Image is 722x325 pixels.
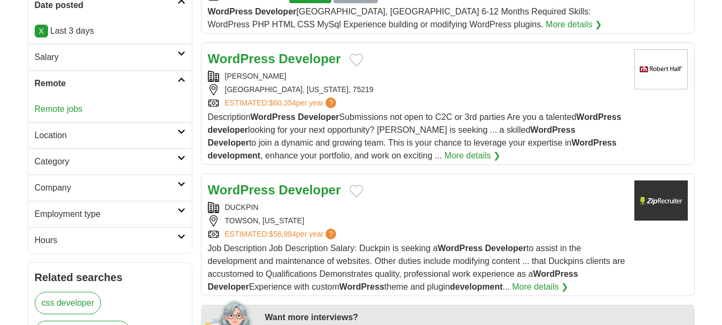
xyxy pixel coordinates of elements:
[278,51,340,66] strong: Developer
[530,125,575,134] strong: WordPress
[265,311,688,324] div: Want more interviews?
[325,97,336,108] span: ?
[444,149,500,162] a: More details ❯
[225,97,339,109] a: ESTIMATED:$60,354per year?
[546,18,602,31] a: More details ❯
[251,112,296,122] strong: WordPress
[35,25,185,37] p: Last 3 days
[576,112,621,122] strong: WordPress
[571,138,616,147] strong: WordPress
[28,201,192,227] a: Employment type
[485,244,526,253] strong: Developer
[208,183,341,197] a: WordPress Developer
[208,244,625,291] span: Job Description Job Description Salary: Duckpin is seeking a to assist in the development and mai...
[450,282,503,291] strong: development
[35,155,177,168] h2: Category
[269,99,296,107] span: $60,354
[269,230,296,238] span: $56,984
[28,227,192,253] a: Hours
[35,77,177,90] h2: Remote
[208,215,626,226] div: TOWSON, [US_STATE]
[350,54,363,66] button: Add to favorite jobs
[208,7,253,16] strong: WordPress
[278,183,340,197] strong: Developer
[208,202,626,213] div: DUCKPIN
[35,292,102,314] a: css developer
[208,125,249,134] strong: developer
[634,180,688,221] img: Company logo
[512,281,568,293] a: More details ❯
[325,229,336,239] span: ?
[28,44,192,70] a: Salary
[634,49,688,89] img: Robert Half logo
[28,175,192,201] a: Company
[208,84,626,95] div: [GEOGRAPHIC_DATA], [US_STATE], 75219
[438,244,483,253] strong: WordPress
[35,129,177,142] h2: Location
[208,51,275,66] strong: WordPress
[35,182,177,194] h2: Company
[208,151,261,160] strong: development
[28,70,192,96] a: Remote
[255,7,296,16] strong: Developer
[208,7,591,29] span: [GEOGRAPHIC_DATA], [GEOGRAPHIC_DATA] 6-12 Months Required Skills: WordPress PHP HTML CSS MySql Ex...
[533,269,578,278] strong: WordPress
[208,282,249,291] strong: Developer
[208,51,341,66] a: WordPress Developer
[28,148,192,175] a: Category
[35,25,48,37] a: X
[35,234,177,247] h2: Hours
[225,72,286,80] a: [PERSON_NAME]
[208,112,622,160] span: Description Submissions not open to C2C or 3rd parties Are you a talented looking for your next o...
[208,183,275,197] strong: WordPress
[350,185,363,198] button: Add to favorite jobs
[339,282,384,291] strong: WordPress
[35,51,177,64] h2: Salary
[35,269,185,285] h2: Related searches
[208,138,249,147] strong: Developer
[35,208,177,221] h2: Employment type
[28,122,192,148] a: Location
[225,229,339,240] a: ESTIMATED:$56,984per year?
[298,112,339,122] strong: Developer
[35,104,83,114] a: Remote jobs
